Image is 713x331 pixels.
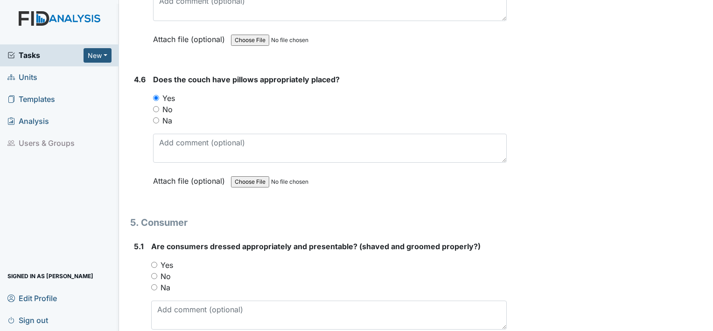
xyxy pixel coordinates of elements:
input: Na [153,117,159,123]
h1: 5. Consumer [130,216,507,230]
span: Does the couch have pillows appropriately placed? [153,75,340,84]
a: Tasks [7,50,84,61]
span: Units [7,70,37,85]
button: New [84,48,112,63]
span: Signed in as [PERSON_NAME] [7,269,93,283]
span: Sign out [7,313,48,327]
label: Yes [162,93,175,104]
label: Na [161,282,170,293]
label: Yes [161,259,173,271]
label: No [161,271,171,282]
input: Yes [153,95,159,101]
input: No [153,106,159,112]
span: Are consumers dressed appropriately and presentable? (shaved and groomed properly?) [151,242,481,251]
input: Yes [151,262,157,268]
label: Na [162,115,172,126]
label: Attach file (optional) [153,170,229,187]
label: 5.1 [134,241,144,252]
span: Edit Profile [7,291,57,305]
span: Templates [7,92,55,107]
label: Attach file (optional) [153,29,229,45]
input: No [151,273,157,279]
span: Analysis [7,114,49,129]
label: 4.6 [134,74,146,85]
label: No [162,104,173,115]
input: Na [151,284,157,290]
